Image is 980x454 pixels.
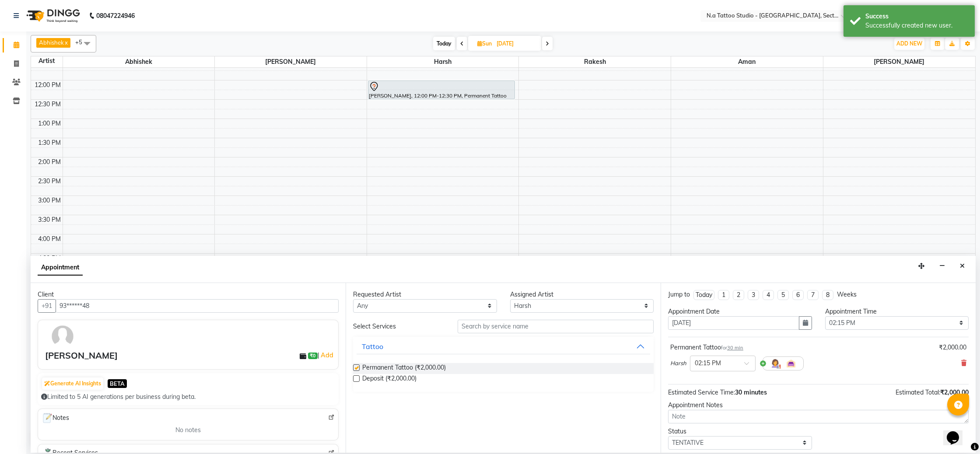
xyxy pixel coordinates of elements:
[22,3,82,28] img: logo
[510,290,654,299] div: Assigned Artist
[36,234,63,244] div: 4:00 PM
[36,138,63,147] div: 1:30 PM
[670,343,743,352] div: Permanent Tattoo
[668,316,799,330] input: yyyy-mm-dd
[668,290,690,299] div: Jump to
[721,345,743,351] small: for
[671,56,823,67] span: Aman
[319,350,335,360] a: Add
[50,324,75,349] img: avatar
[896,388,940,396] span: Estimated Total:
[39,39,64,46] span: Abhishek
[63,56,215,67] span: Abhishek
[42,412,69,424] span: Notes
[894,38,924,50] button: ADD NEW
[786,358,796,369] img: Interior.png
[822,290,833,300] li: 8
[939,343,966,352] div: ₹2,000.00
[38,299,56,313] button: +91
[825,307,969,316] div: Appointment Time
[668,388,735,396] span: Estimated Service Time:
[727,345,743,351] span: 30 min
[45,349,118,362] div: [PERSON_NAME]
[64,39,68,46] a: x
[837,290,857,299] div: Weeks
[956,259,969,273] button: Close
[792,290,804,300] li: 6
[38,260,83,276] span: Appointment
[668,427,812,436] div: Status
[108,379,127,388] span: BETA
[896,40,922,47] span: ADD NEW
[433,37,455,50] span: Today
[175,426,201,435] span: No notes
[362,341,383,352] div: Tattoo
[215,56,367,67] span: [PERSON_NAME]
[940,388,969,396] span: ₹2,000.00
[56,299,339,313] input: Search by Name/Mobile/Email/Code
[777,290,789,300] li: 5
[865,12,968,21] div: Success
[668,401,969,410] div: Appointment Notes
[943,419,971,445] iframe: chat widget
[31,56,63,66] div: Artist
[458,320,654,333] input: Search by service name
[823,56,975,67] span: [PERSON_NAME]
[36,157,63,167] div: 2:00 PM
[494,37,538,50] input: 2025-09-07
[670,359,686,368] span: Harsh
[475,40,494,47] span: Sun
[807,290,819,300] li: 7
[353,290,497,299] div: Requested Artist
[696,290,712,300] div: Today
[368,81,514,99] div: [PERSON_NAME], 12:00 PM-12:30 PM, Permanent Tattoo
[735,388,767,396] span: 30 minutes
[519,56,671,67] span: Rakesh
[668,307,812,316] div: Appointment Date
[38,290,339,299] div: Client
[763,290,774,300] li: 4
[36,177,63,186] div: 2:30 PM
[41,392,335,402] div: Limited to 5 AI generations per business during beta.
[733,290,744,300] li: 2
[36,196,63,205] div: 3:00 PM
[75,38,89,45] span: +5
[367,56,519,67] span: Harsh
[308,353,317,360] span: ₹0
[362,363,446,374] span: Permanent Tattoo (₹2,000.00)
[36,215,63,224] div: 3:30 PM
[770,358,780,369] img: Hairdresser.png
[362,374,416,385] span: Deposit (₹2,000.00)
[42,377,103,390] button: Generate AI Insights
[718,290,729,300] li: 1
[33,100,63,109] div: 12:30 PM
[96,3,135,28] b: 08047224946
[318,350,335,360] span: |
[748,290,759,300] li: 3
[357,339,650,354] button: Tattoo
[346,322,451,331] div: Select Services
[36,119,63,128] div: 1:00 PM
[865,21,968,30] div: Successfully created new user.
[36,254,63,263] div: 4:30 PM
[33,80,63,90] div: 12:00 PM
